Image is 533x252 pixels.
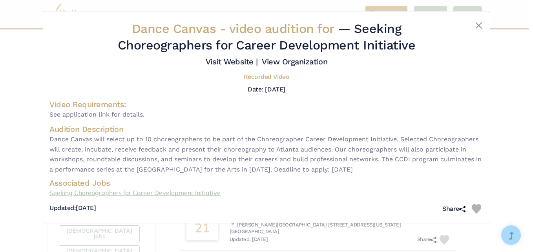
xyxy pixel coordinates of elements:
span: video audition for [229,21,334,36]
button: Close [474,21,484,30]
h5: Share [442,205,465,213]
a: Visit Website | [206,57,258,66]
h5: Recorded Video [244,73,289,81]
h5: [DATE] [49,204,96,212]
h5: Date: [DATE] [248,86,285,93]
span: Video Requirements: [49,100,126,109]
a: View Organization [262,57,327,66]
span: See application link for details. [49,110,484,120]
span: Dance Canvas will select up to 10 choreographers to be part of the Choreographer Career Developme... [49,134,484,174]
span: — Seeking Choreographers for Career Development Initiative [118,21,416,53]
span: Updated: [49,204,76,212]
span: Dance Canvas - [132,21,338,36]
h4: Associated Jobs [49,178,484,188]
a: Seeking Choreographers for Career Development Initiative [49,188,484,198]
h4: Audition Description [49,124,484,134]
